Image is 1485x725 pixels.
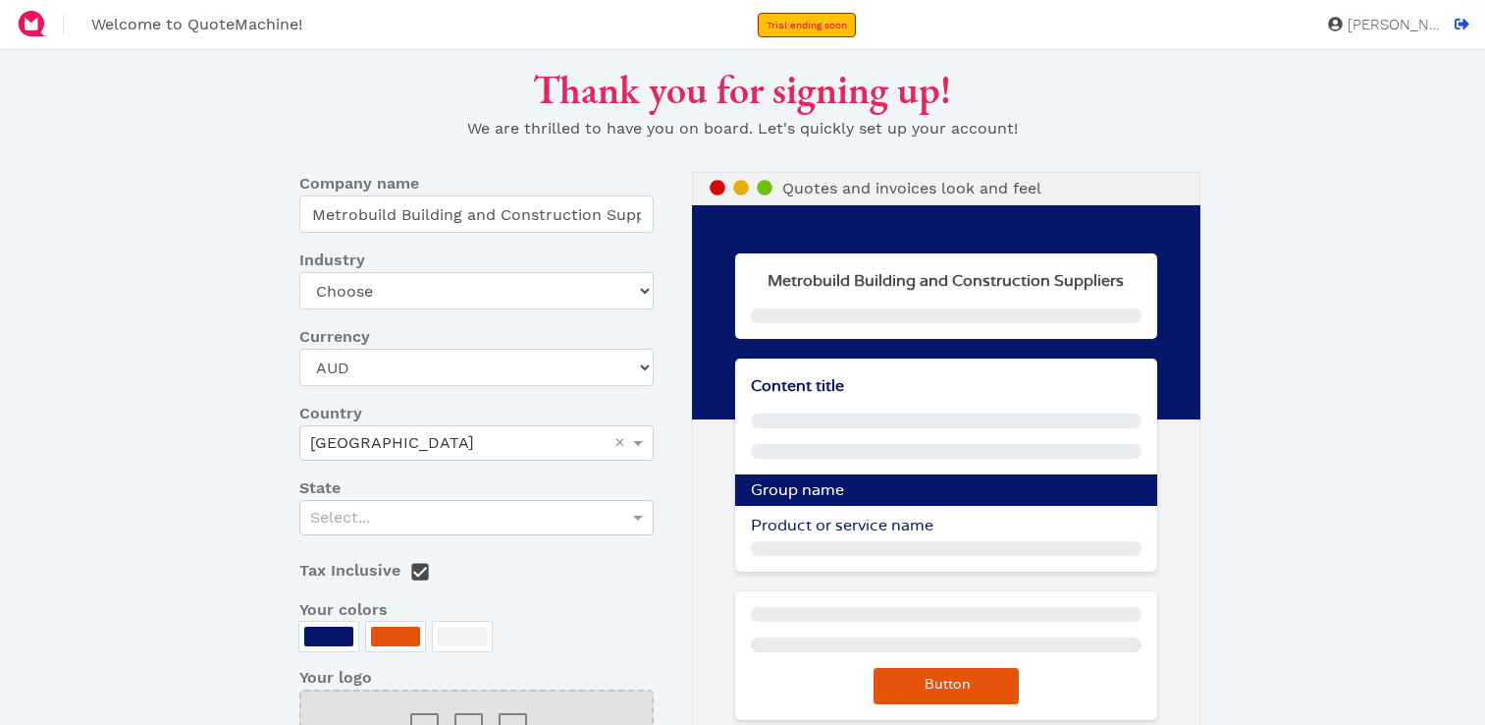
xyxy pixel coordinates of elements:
[922,678,971,692] span: Button
[1343,18,1441,32] span: [PERSON_NAME]
[614,433,625,451] span: ×
[751,482,844,498] span: Group name
[692,172,1200,205] div: Quotes and invoices look and feel
[299,249,365,272] span: Industry
[767,20,847,30] span: Trial ending soon
[299,402,362,425] span: Country
[299,561,400,580] span: Tax Inclusive
[91,15,302,33] span: Welcome to QuoteMachine!
[533,64,951,115] span: Thank you for signing up!
[299,172,419,195] span: Company name
[751,518,933,533] span: Product or service name
[611,426,628,460] span: Clear value
[299,476,341,500] span: State
[751,378,844,394] span: Content title
[874,668,1019,704] button: Button
[16,8,47,39] img: QuoteM_icon_flat.png
[768,273,1124,289] strong: Metrobuild Building and Construction Suppliers
[299,598,388,622] span: Your colors
[310,433,474,452] span: [GEOGRAPHIC_DATA]
[300,501,652,534] div: Select...
[299,666,372,690] span: Your logo
[299,325,370,349] span: Currency
[467,119,1018,138] span: We are thrilled to have you on board. Let's quickly set up your account!
[758,13,856,37] a: Trial ending soon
